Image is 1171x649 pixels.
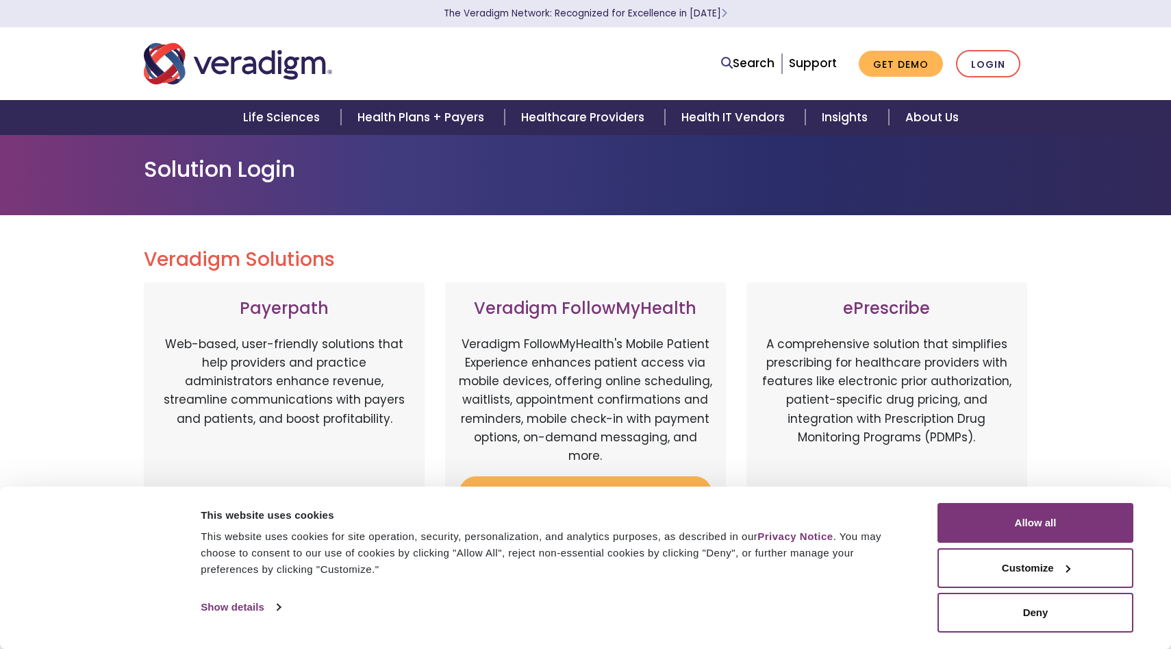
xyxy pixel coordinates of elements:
[444,7,727,20] a: The Veradigm Network: Recognized for Excellence in [DATE]Learn More
[144,41,332,86] img: Veradigm logo
[158,299,411,319] h3: Payerpath
[158,335,411,479] p: Web-based, user-friendly solutions that help providers and practice administrators enhance revenu...
[859,51,943,77] a: Get Demo
[341,100,505,135] a: Health Plans + Payers
[937,593,1133,633] button: Deny
[201,597,280,617] a: Show details
[459,476,712,521] a: Login to Veradigm FollowMyHealth
[757,530,833,542] a: Privacy Notice
[889,100,975,135] a: About Us
[937,503,1133,543] button: Allow all
[665,100,805,135] a: Health IT Vendors
[144,156,1027,182] h1: Solution Login
[227,100,340,135] a: Life Sciences
[937,548,1133,588] button: Customize
[459,299,712,319] h3: Veradigm FollowMyHealth
[760,335,1013,479] p: A comprehensive solution that simplifies prescribing for healthcare providers with features like ...
[956,50,1020,78] a: Login
[459,335,712,465] p: Veradigm FollowMyHealth's Mobile Patient Experience enhances patient access via mobile devices, o...
[789,55,837,71] a: Support
[721,54,775,73] a: Search
[505,100,665,135] a: Healthcare Providers
[805,100,888,135] a: Insights
[201,528,907,578] div: This website uses cookies for site operation, security, personalization, and analytics purposes, ...
[721,7,727,20] span: Learn More
[760,299,1013,319] h3: ePrescribe
[201,507,907,524] div: This website uses cookies
[144,248,1027,271] h2: Veradigm Solutions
